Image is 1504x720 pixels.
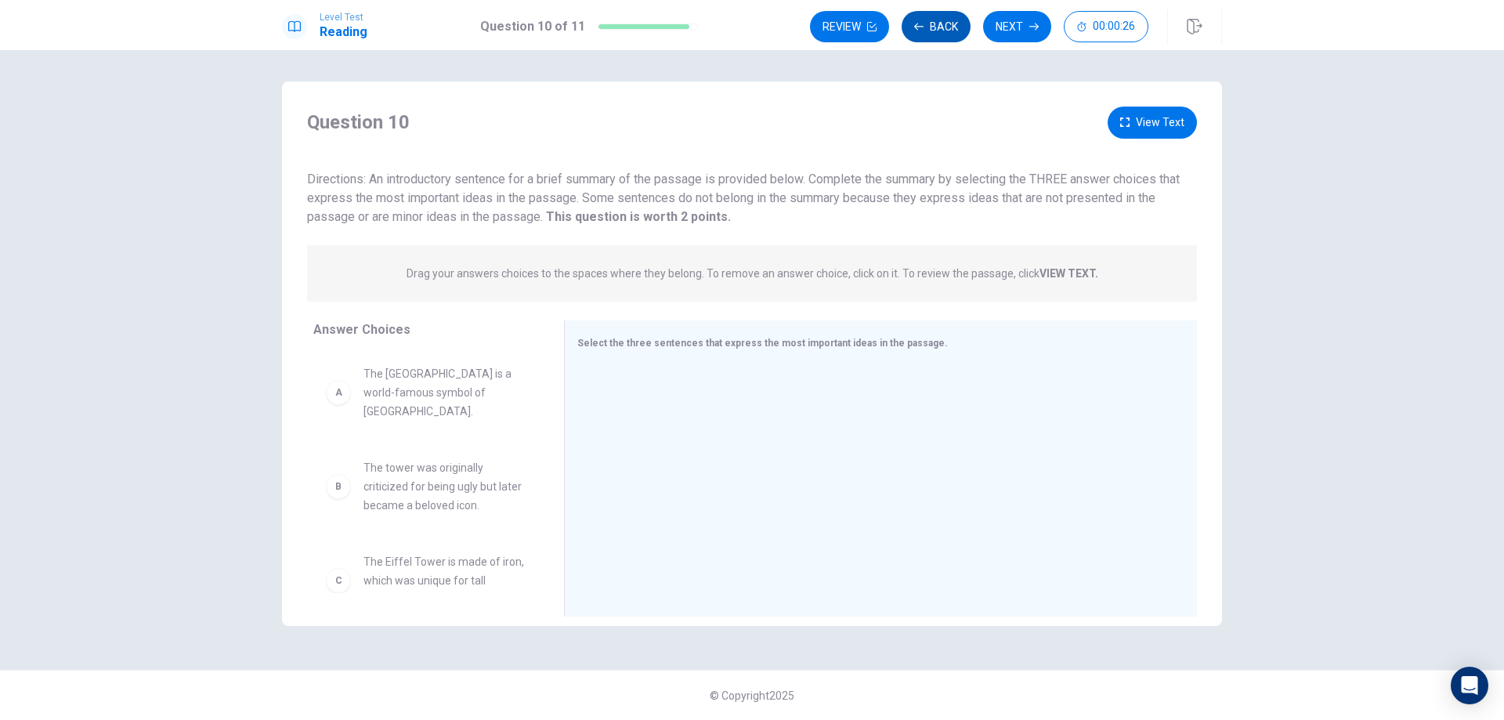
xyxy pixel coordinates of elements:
[810,11,889,42] button: Review
[480,17,585,36] h1: Question 10 of 11
[1064,11,1148,42] button: 00:00:26
[1108,107,1197,139] button: View Text
[326,474,351,499] div: B
[320,23,367,42] h1: Reading
[313,540,539,621] div: CThe Eiffel Tower is made of iron, which was unique for tall structures at the time.
[710,689,794,702] span: © Copyright 2025
[1451,667,1488,704] div: Open Intercom Messenger
[363,364,526,421] span: The [GEOGRAPHIC_DATA] is a world-famous symbol of [GEOGRAPHIC_DATA].
[1093,20,1135,33] span: 00:00:26
[326,568,351,593] div: C
[543,209,731,224] strong: This question is worth 2 points.
[902,11,971,42] button: Back
[326,380,351,405] div: A
[577,338,948,349] span: Select the three sentences that express the most important ideas in the passage.
[983,11,1051,42] button: Next
[313,322,410,337] span: Answer Choices
[320,12,367,23] span: Level Test
[307,172,1180,224] span: Directions: An introductory sentence for a brief summary of the passage is provided below. Comple...
[313,446,539,527] div: BThe tower was originally criticized for being ugly but later became a beloved icon.
[1039,267,1098,280] strong: VIEW TEXT.
[407,267,1098,280] p: Drag your answers choices to the spaces where they belong. To remove an answer choice, click on i...
[307,110,410,135] h4: Question 10
[363,458,526,515] span: The tower was originally criticized for being ugly but later became a beloved icon.
[363,552,526,609] span: The Eiffel Tower is made of iron, which was unique for tall structures at the time.
[313,352,539,433] div: AThe [GEOGRAPHIC_DATA] is a world-famous symbol of [GEOGRAPHIC_DATA].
